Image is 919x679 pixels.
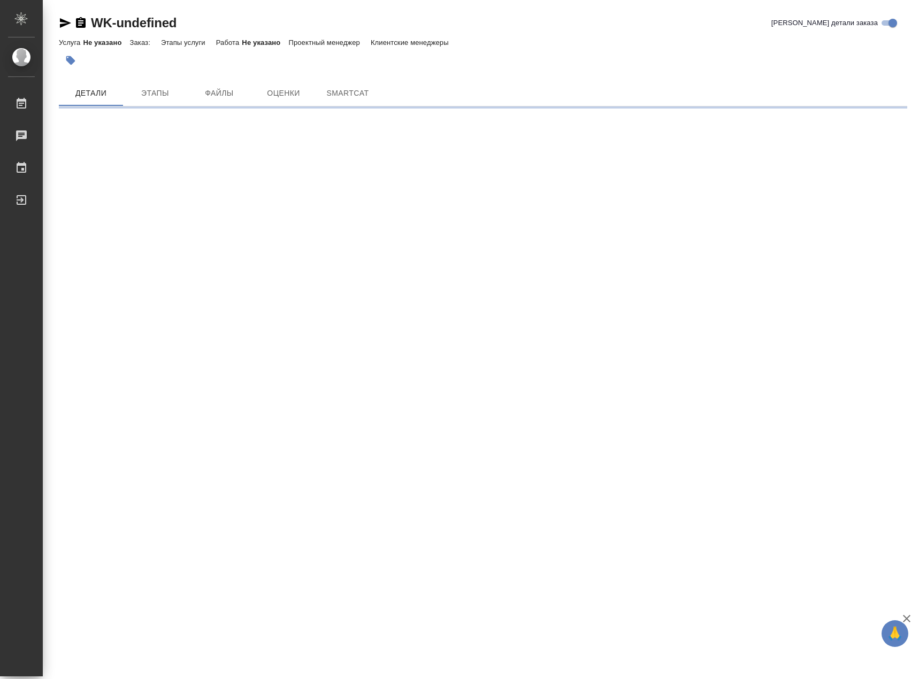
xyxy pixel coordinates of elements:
[371,38,451,47] p: Клиентские менеджеры
[129,38,152,47] p: Заказ:
[91,16,177,30] a: WK-undefined
[322,87,373,100] span: SmartCat
[194,87,245,100] span: Файлы
[771,18,878,28] span: [PERSON_NAME] детали заказа
[83,38,129,47] p: Не указано
[59,49,82,72] button: Добавить тэг
[288,38,362,47] p: Проектный менеджер
[882,620,908,647] button: 🙏
[65,87,117,100] span: Детали
[59,17,72,29] button: Скопировать ссылку для ЯМессенджера
[161,38,208,47] p: Этапы услуги
[258,87,309,100] span: Оценки
[59,38,83,47] p: Услуга
[216,38,242,47] p: Работа
[74,17,87,29] button: Скопировать ссылку
[886,622,904,645] span: 🙏
[129,87,181,100] span: Этапы
[242,38,288,47] p: Не указано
